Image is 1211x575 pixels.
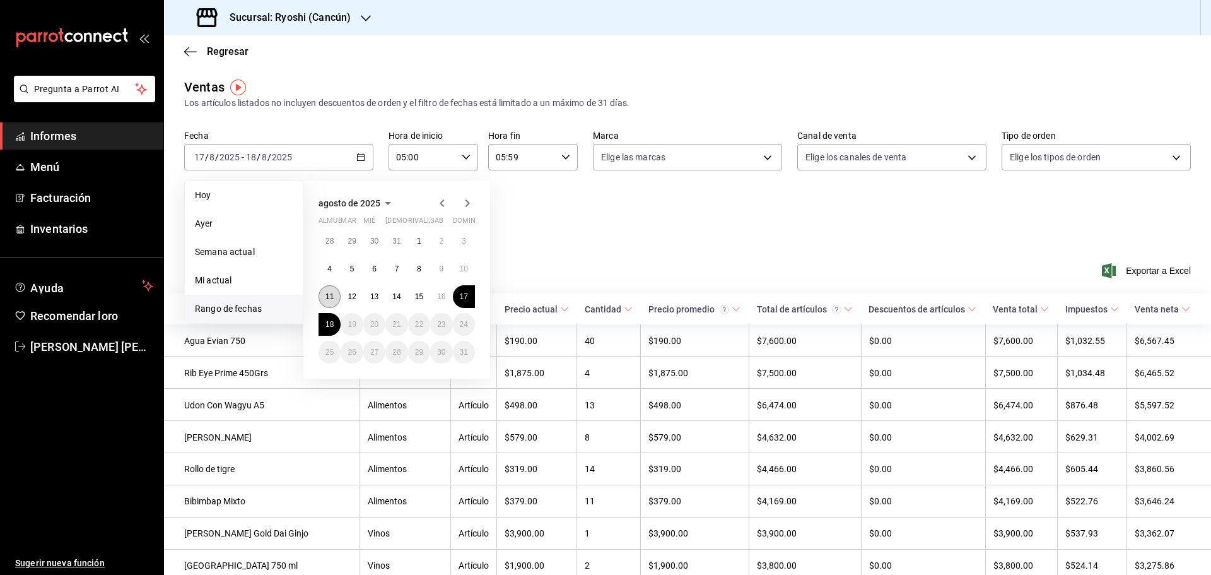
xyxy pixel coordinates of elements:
abbr: 30 de julio de 2025 [370,237,378,246]
button: 5 de agosto de 2025 [341,258,363,280]
font: Alimentos [368,432,407,442]
font: Recomendar loro [30,309,118,323]
font: $1,034.48 [1065,368,1105,378]
abbr: 24 de agosto de 2025 [460,320,468,329]
button: 24 de agosto de 2025 [453,313,475,336]
abbr: 6 de agosto de 2025 [372,264,377,273]
font: Ayer [195,218,213,228]
abbr: 26 de agosto de 2025 [348,348,356,357]
font: dominio [453,216,483,225]
font: $7,600.00 [993,336,1033,346]
abbr: 10 de agosto de 2025 [460,264,468,273]
font: 9 [439,264,443,273]
font: Artículo [459,497,489,507]
font: Rib Eye Prime 450Grs [184,368,268,378]
font: Elige los tipos de orden [1010,152,1101,162]
abbr: 7 de agosto de 2025 [395,264,399,273]
font: 40 [585,336,595,346]
abbr: 4 de agosto de 2025 [327,264,332,273]
font: $7,600.00 [757,336,797,346]
font: 20 [370,320,378,329]
button: 15 de agosto de 2025 [408,285,430,308]
abbr: 22 de agosto de 2025 [415,320,423,329]
font: [PERSON_NAME] [184,432,252,442]
abbr: 13 de agosto de 2025 [370,292,378,301]
abbr: 8 de agosto de 2025 [417,264,421,273]
font: Udon Con Wagyu A5 [184,400,264,410]
font: agosto de 2025 [319,198,380,208]
abbr: 27 de agosto de 2025 [370,348,378,357]
font: 2 [585,561,590,571]
span: Venta neta [1135,304,1190,314]
font: mié [363,216,375,225]
font: Exportar a Excel [1126,266,1191,276]
abbr: 29 de julio de 2025 [348,237,356,246]
a: Pregunta a Parrot AI [9,92,155,105]
img: Marcador de información sobre herramientas [230,80,246,95]
button: Regresar [184,45,249,57]
font: 5 [350,264,354,273]
button: 22 de agosto de 2025 [408,313,430,336]
font: $1,900.00 [505,561,544,571]
font: Alimentos [368,400,407,410]
font: $6,474.00 [993,400,1033,410]
font: $522.76 [1065,497,1098,507]
font: 31 [392,237,401,246]
font: [PERSON_NAME] Gold Dai Ginjo [184,529,308,539]
abbr: 11 de agosto de 2025 [325,292,334,301]
font: $3,646.24 [1135,497,1174,507]
button: 2 de agosto de 2025 [430,230,452,252]
input: -- [261,152,267,162]
font: Artículo [459,529,489,539]
button: 30 de julio de 2025 [363,230,385,252]
abbr: 15 de agosto de 2025 [415,292,423,301]
font: $4,169.00 [993,497,1033,507]
font: Hora de inicio [389,131,443,141]
font: 14 [392,292,401,301]
font: Sucursal: Ryoshi (Cancún) [230,11,351,23]
font: $6,474.00 [757,400,797,410]
font: $1,032.55 [1065,336,1105,346]
font: $4,632.00 [757,432,797,442]
font: $0.00 [869,400,892,410]
abbr: lunes [319,216,356,230]
font: $4,002.69 [1135,432,1174,442]
abbr: martes [341,216,356,230]
font: 29 [348,237,356,246]
span: Venta total [993,304,1049,314]
abbr: 28 de julio de 2025 [325,237,334,246]
font: 2 [439,237,443,246]
font: Pregunta a Parrot AI [34,84,120,94]
button: Pregunta a Parrot AI [14,76,155,102]
button: 3 de agosto de 2025 [453,230,475,252]
button: 23 de agosto de 2025 [430,313,452,336]
font: 4 [585,368,590,378]
font: Menú [30,160,60,174]
font: 21 [392,320,401,329]
font: 22 [415,320,423,329]
button: 13 de agosto de 2025 [363,285,385,308]
font: Semana actual [195,247,255,257]
font: $1,875.00 [648,368,688,378]
abbr: 17 de agosto de 2025 [460,292,468,301]
font: $7,500.00 [993,368,1033,378]
button: 25 de agosto de 2025 [319,341,341,364]
font: Rollo de tigre [184,465,235,475]
font: $3,275.86 [1135,561,1174,571]
font: 1 [585,529,590,539]
font: Ayuda [30,282,64,295]
font: 6 [372,264,377,273]
font: $3,900.00 [505,529,544,539]
button: 10 de agosto de 2025 [453,258,475,280]
button: agosto de 2025 [319,196,395,211]
font: 28 [392,348,401,357]
font: Regresar [207,45,249,57]
font: 8 [585,432,590,442]
button: 17 de agosto de 2025 [453,285,475,308]
font: $524.14 [1065,561,1098,571]
font: $190.00 [648,336,681,346]
abbr: viernes [408,216,443,230]
font: $629.31 [1065,432,1098,442]
font: $3,900.00 [993,529,1033,539]
span: Precio actual [505,304,569,314]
